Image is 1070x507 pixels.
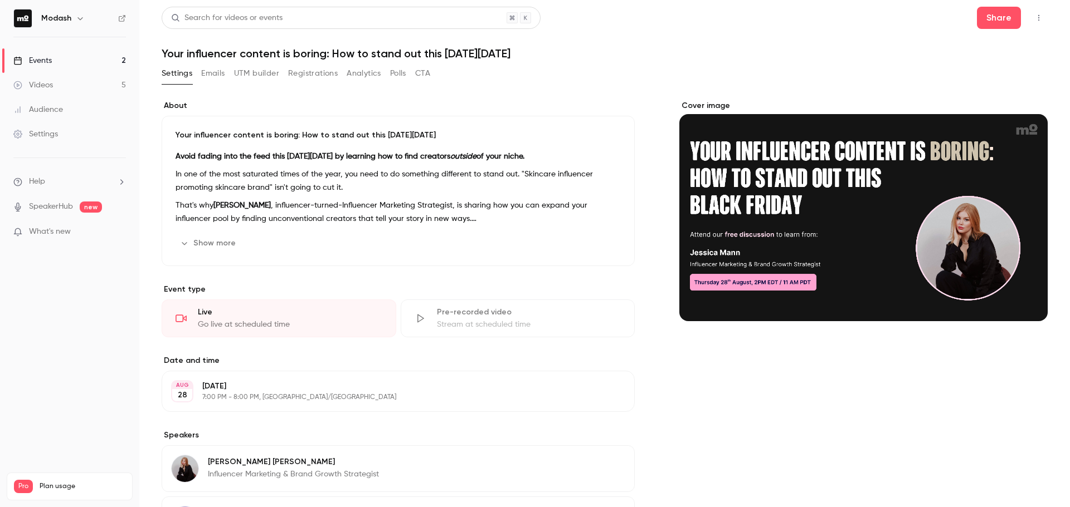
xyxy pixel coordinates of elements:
p: 7:00 PM - 8:00 PM, [GEOGRAPHIC_DATA]/[GEOGRAPHIC_DATA] [202,393,576,402]
button: Share [977,7,1021,29]
div: Audience [13,104,63,115]
div: Stream at scheduled time [437,319,621,330]
button: Analytics [347,65,381,82]
button: CTA [415,65,430,82]
p: [DATE] [202,381,576,392]
h1: Your influencer content is boring: How to stand out this [DATE][DATE] [162,47,1048,60]
a: SpeakerHub [29,201,73,213]
button: Polls [390,65,406,82]
img: Modash [14,9,32,27]
label: Cover image [679,100,1048,111]
span: new [80,201,102,213]
span: Plan usage [40,482,125,491]
div: Jessica Mann[PERSON_NAME] [PERSON_NAME]Influencer Marketing & Brand Growth Strategist [162,445,635,492]
p: In one of the most saturated times of the year, you need to do something different to stand out. ... [176,168,621,194]
button: UTM builder [234,65,279,82]
p: That's why , influencer-turned-Influencer Marketing Strategist, is sharing how you can expand you... [176,199,621,225]
button: Show more [176,234,242,252]
h6: Modash [41,13,71,24]
p: [PERSON_NAME] [PERSON_NAME] [208,456,379,467]
div: Live [198,307,382,318]
p: 28 [178,390,187,401]
span: Help [29,176,45,188]
label: Speakers [162,430,635,441]
strong: [PERSON_NAME] [213,201,271,209]
div: Pre-recorded video [437,307,621,318]
button: Registrations [288,65,338,82]
em: outside [450,152,476,160]
div: Events [13,55,52,66]
div: Search for videos or events [171,12,283,24]
span: Pro [14,480,33,493]
img: Jessica Mann [172,455,198,482]
span: What's new [29,226,71,238]
div: Pre-recorded videoStream at scheduled time [401,299,635,337]
li: help-dropdown-opener [13,176,126,188]
label: About [162,100,635,111]
div: AUG [172,381,192,389]
strong: Avoid fading into the feed this [DATE][DATE] by learning how to find creators of your niche. [176,152,524,160]
div: LiveGo live at scheduled time [162,299,396,337]
section: Cover image [679,100,1048,321]
button: Settings [162,65,192,82]
div: Go live at scheduled time [198,319,382,330]
label: Date and time [162,355,635,366]
button: Emails [201,65,225,82]
p: Event type [162,284,635,295]
p: Influencer Marketing & Brand Growth Strategist [208,469,379,480]
div: Settings [13,129,58,140]
p: Your influencer content is boring: How to stand out this [DATE][DATE] [176,130,621,141]
div: Videos [13,80,53,91]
